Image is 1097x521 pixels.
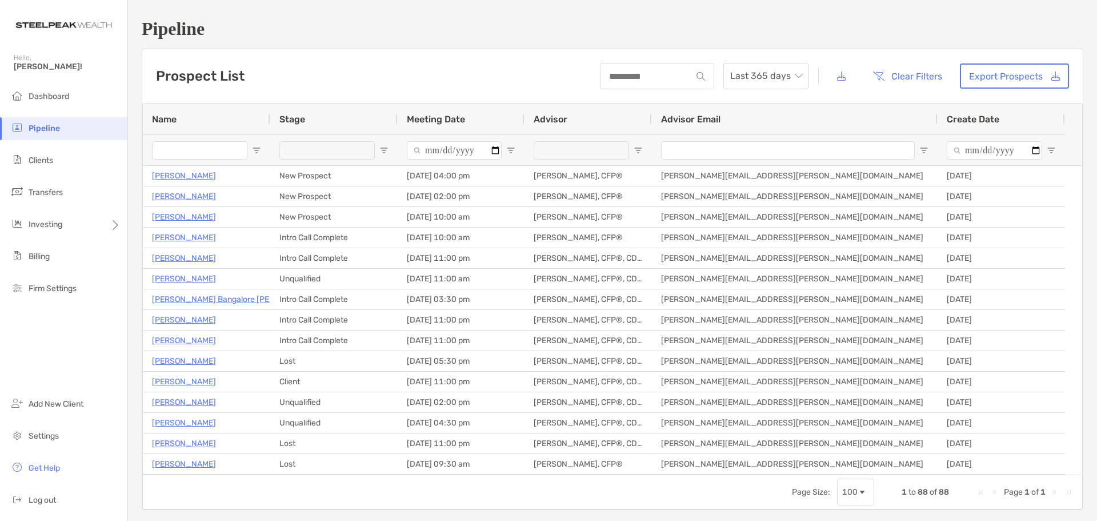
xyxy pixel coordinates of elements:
div: [DATE] 04:00 pm [398,166,525,186]
div: Last Page [1064,488,1073,497]
div: [DATE] [938,433,1065,454]
img: logout icon [10,492,24,506]
input: Meeting Date Filter Input [407,141,502,160]
div: [PERSON_NAME], CFP®, CDFA® [525,331,652,351]
div: [DATE] 09:30 am [398,454,525,474]
div: [PERSON_NAME], CFP® [525,166,652,186]
button: Open Filter Menu [919,146,928,155]
div: Lost [270,454,398,474]
p: [PERSON_NAME] [152,436,216,451]
div: Unqualified [270,392,398,412]
div: [DATE] [938,166,1065,186]
img: pipeline icon [10,121,24,134]
button: Open Filter Menu [379,146,389,155]
div: [DATE] 10:00 am [398,207,525,227]
span: to [908,487,916,497]
div: [PERSON_NAME][EMAIL_ADDRESS][PERSON_NAME][DOMAIN_NAME] [652,269,938,289]
div: [PERSON_NAME], CFP®, CDFA® [525,413,652,433]
div: [DATE] [938,228,1065,248]
div: [PERSON_NAME][EMAIL_ADDRESS][PERSON_NAME][DOMAIN_NAME] [652,372,938,392]
div: [DATE] [938,207,1065,227]
div: [DATE] 11:00 pm [398,310,525,330]
img: get-help icon [10,460,24,474]
div: Unqualified [270,413,398,433]
input: Advisor Email Filter Input [661,141,915,160]
a: Export Prospects [960,63,1069,89]
button: Open Filter Menu [252,146,261,155]
span: Dashboard [29,92,69,101]
div: Lost [270,351,398,371]
div: [DATE] 11:00 am [398,269,525,289]
img: firm-settings icon [10,281,24,295]
h3: Prospect List [156,68,245,84]
div: [DATE] 05:30 pm [398,351,525,371]
span: Get Help [29,463,60,473]
a: [PERSON_NAME] [152,189,216,204]
div: [DATE] 02:00 pm [398,392,525,412]
div: [PERSON_NAME], CFP® [525,186,652,206]
span: Settings [29,431,59,441]
div: [PERSON_NAME], CFP®, CDFA® [525,433,652,454]
a: [PERSON_NAME] [152,272,216,286]
a: [PERSON_NAME] [152,375,216,389]
img: billing icon [10,249,24,263]
span: of [930,487,937,497]
div: [PERSON_NAME][EMAIL_ADDRESS][PERSON_NAME][DOMAIN_NAME] [652,207,938,227]
div: [PERSON_NAME][EMAIL_ADDRESS][PERSON_NAME][DOMAIN_NAME] [652,413,938,433]
div: Next Page [1050,488,1059,497]
span: 88 [918,487,928,497]
div: [PERSON_NAME], CFP®, CDFA® [525,269,652,289]
div: [DATE] 11:00 pm [398,331,525,351]
img: dashboard icon [10,89,24,102]
div: Intro Call Complete [270,248,398,268]
img: settings icon [10,428,24,442]
button: Open Filter Menu [634,146,643,155]
h1: Pipeline [142,18,1083,39]
div: [DATE] [938,413,1065,433]
div: [PERSON_NAME][EMAIL_ADDRESS][PERSON_NAME][DOMAIN_NAME] [652,331,938,351]
a: [PERSON_NAME] Bangalore [PERSON_NAME] [152,292,321,307]
span: Last 365 days [730,63,802,89]
div: Intro Call Complete [270,289,398,309]
a: [PERSON_NAME] [152,230,216,245]
div: [PERSON_NAME][EMAIL_ADDRESS][PERSON_NAME][DOMAIN_NAME] [652,351,938,371]
div: Lost [270,433,398,454]
span: of [1031,487,1039,497]
div: Intro Call Complete [270,310,398,330]
div: Intro Call Complete [270,228,398,248]
span: Pipeline [29,124,60,133]
div: [DATE] 11:00 pm [398,433,525,454]
span: Page [1004,487,1023,497]
div: [PERSON_NAME][EMAIL_ADDRESS][PERSON_NAME][DOMAIN_NAME] [652,228,938,248]
div: 100 [842,487,858,497]
span: 1 [1024,487,1030,497]
img: Zoe Logo [14,5,114,46]
div: [PERSON_NAME], CFP®, CDFA® [525,289,652,309]
img: investing icon [10,217,24,230]
div: [DATE] 10:00 am [398,228,525,248]
div: [PERSON_NAME], CFP®, CDFA® [525,372,652,392]
div: [PERSON_NAME][EMAIL_ADDRESS][PERSON_NAME][DOMAIN_NAME] [652,392,938,412]
span: Clients [29,156,53,165]
div: Previous Page [990,488,999,497]
div: [DATE] 03:30 pm [398,289,525,309]
div: [DATE] [938,372,1065,392]
div: [PERSON_NAME], CFP®, CDFA® [525,392,652,412]
div: [PERSON_NAME], CFP®, CDFA® [525,248,652,268]
p: [PERSON_NAME] [152,210,216,224]
div: Client [270,372,398,392]
a: [PERSON_NAME] [152,313,216,327]
div: [PERSON_NAME], CFP® [525,207,652,227]
p: [PERSON_NAME] [152,395,216,409]
div: [DATE] [938,331,1065,351]
span: Log out [29,495,56,505]
a: [PERSON_NAME] [152,251,216,265]
input: Create Date Filter Input [947,141,1042,160]
a: [PERSON_NAME] [152,354,216,368]
p: [PERSON_NAME] [152,457,216,471]
div: Intro Call Complete [270,331,398,351]
div: [PERSON_NAME], CFP® [525,228,652,248]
